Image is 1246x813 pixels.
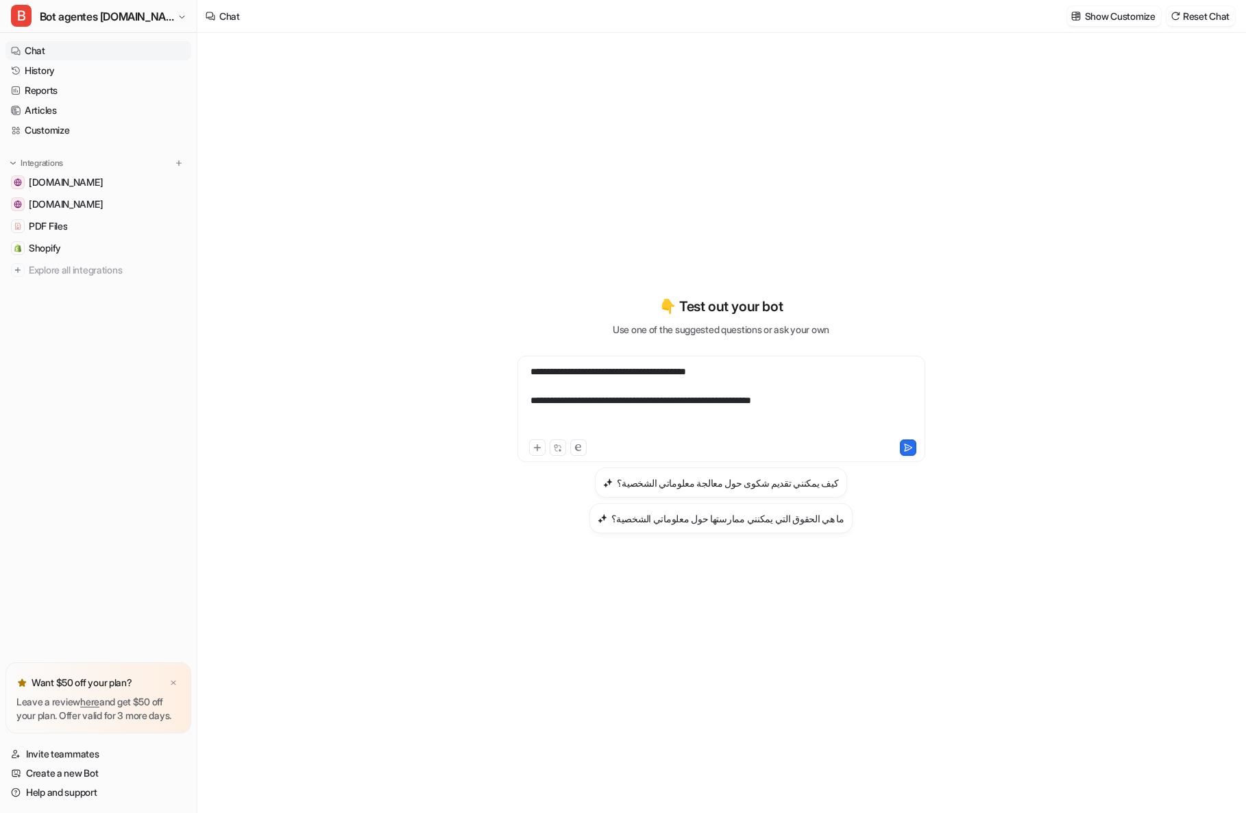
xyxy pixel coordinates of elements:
[16,677,27,688] img: star
[29,175,103,189] span: [DOMAIN_NAME]
[11,5,32,27] span: B
[169,679,178,688] img: x
[5,101,191,120] a: Articles
[21,158,63,169] p: Integrations
[5,81,191,100] a: Reports
[5,217,191,236] a: PDF FilesPDF Files
[1071,11,1081,21] img: customize
[5,173,191,192] a: handwashbasin.com[DOMAIN_NAME]
[617,476,838,490] h3: كيف يمكنني تقديم شكوى حول معالجة معلوماتي الشخصية؟
[5,764,191,783] a: Create a new Bot
[5,41,191,60] a: Chat
[174,158,184,168] img: menu_add.svg
[29,197,103,211] span: [DOMAIN_NAME]
[40,7,174,26] span: Bot agentes [DOMAIN_NAME]
[1171,11,1180,21] img: reset
[598,513,607,524] img: ما هي الحقوق التي يمكنني ممارستها حول معلوماتي الشخصية؟
[5,195,191,214] a: www.lioninox.com[DOMAIN_NAME]
[5,260,191,280] a: Explore all integrations
[29,259,186,281] span: Explore all integrations
[219,9,240,23] div: Chat
[5,744,191,764] a: Invite teammates
[659,296,783,317] p: 👇 Test out your bot
[589,503,853,533] button: ما هي الحقوق التي يمكنني ممارستها حول معلوماتي الشخصية؟ما هي الحقوق التي يمكنني ممارستها حول معلو...
[14,178,22,186] img: handwashbasin.com
[595,468,846,498] button: كيف يمكنني تقديم شكوى حول معالجة معلوماتي الشخصية؟كيف يمكنني تقديم شكوى حول معالجة معلوماتي الشخصية؟
[5,239,191,258] a: ShopifyShopify
[14,222,22,230] img: PDF Files
[613,322,829,337] p: Use one of the suggested questions or ask your own
[32,676,132,690] p: Want $50 off your plan?
[29,241,61,255] span: Shopify
[14,244,22,252] img: Shopify
[1085,9,1156,23] p: Show Customize
[8,158,18,168] img: expand menu
[29,219,67,233] span: PDF Files
[1067,6,1161,26] button: Show Customize
[1166,6,1235,26] button: Reset Chat
[14,200,22,208] img: www.lioninox.com
[5,783,191,802] a: Help and support
[80,696,99,707] a: here
[16,695,180,723] p: Leave a review and get $50 off your plan. Offer valid for 3 more days.
[5,61,191,80] a: History
[11,263,25,277] img: explore all integrations
[611,511,844,526] h3: ما هي الحقوق التي يمكنني ممارستها حول معلوماتي الشخصية؟
[5,121,191,140] a: Customize
[603,478,613,488] img: كيف يمكنني تقديم شكوى حول معالجة معلوماتي الشخصية؟
[5,156,67,170] button: Integrations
